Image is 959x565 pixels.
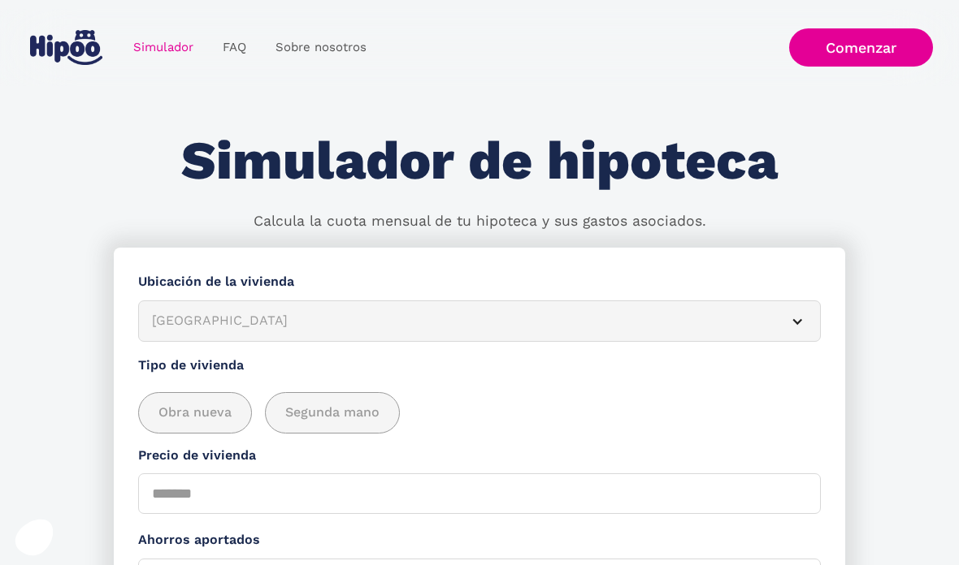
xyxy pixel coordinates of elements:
a: home [26,24,106,71]
label: Ubicación de la vivienda [138,272,821,292]
article: [GEOGRAPHIC_DATA] [138,300,821,342]
a: Simulador [119,32,208,63]
a: Comenzar [789,28,933,67]
span: Obra nueva [158,403,232,423]
label: Tipo de vivienda [138,356,821,376]
a: Sobre nosotros [261,32,381,63]
h1: Simulador de hipoteca [181,132,778,191]
span: Segunda mano [285,403,380,423]
p: Calcula la cuota mensual de tu hipoteca y sus gastos asociados. [254,211,706,232]
div: [GEOGRAPHIC_DATA] [152,311,768,331]
label: Precio de vivienda [138,446,821,466]
div: add_description_here [138,392,821,433]
a: FAQ [208,32,261,63]
label: Ahorros aportados [138,530,821,550]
